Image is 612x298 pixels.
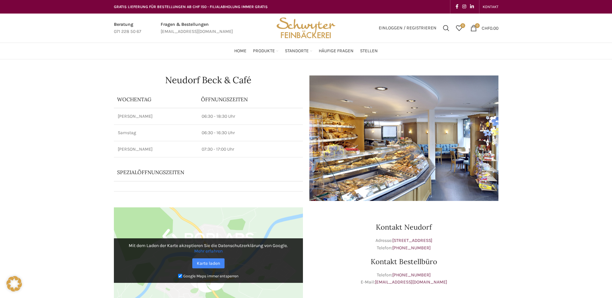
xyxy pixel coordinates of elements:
a: Suchen [440,22,453,35]
input: Google Maps immer entsperren [178,274,182,278]
p: 07:30 - 17:00 Uhr [202,146,299,153]
div: Secondary navigation [479,0,502,13]
a: Standorte [285,45,312,57]
h3: Kontakt Bestellbüro [309,258,498,265]
a: Infobox link [114,21,141,35]
a: [PHONE_NUMBER] [392,272,431,278]
p: [PERSON_NAME] [118,146,194,153]
p: [PERSON_NAME] [118,113,194,120]
p: Spezialöffnungszeiten [117,169,282,176]
a: KONTAKT [483,0,498,13]
span: Standorte [285,48,309,54]
span: Einloggen / Registrieren [379,26,436,30]
span: 0 [460,23,465,28]
a: Instagram social link [460,2,468,11]
span: 0 [475,23,480,28]
a: Linkedin social link [468,2,476,11]
a: Produkte [253,45,278,57]
span: GRATIS LIEFERUNG FÜR BESTELLUNGEN AB CHF 150 - FILIALABHOLUNG IMMER GRATIS [114,5,268,9]
a: 0 [453,22,466,35]
span: Stellen [360,48,378,54]
span: Home [234,48,246,54]
a: [EMAIL_ADDRESS][DOMAIN_NAME] [375,279,447,285]
a: Home [234,45,246,57]
a: [STREET_ADDRESS] [392,238,432,243]
p: 06:30 - 18:30 Uhr [202,113,299,120]
a: Einloggen / Registrieren [376,22,440,35]
bdi: 0.00 [482,25,498,31]
a: Facebook social link [454,2,460,11]
p: Samstag [118,130,194,136]
a: Infobox link [161,21,233,35]
div: Main navigation [111,45,502,57]
a: 0 CHF0.00 [467,22,502,35]
img: Bäckerei Schwyter [274,14,337,43]
h1: Neudorf Beck & Café [114,75,303,84]
span: KONTAKT [483,5,498,9]
h3: Kontakt Neudorf [309,223,498,231]
a: Stellen [360,45,378,57]
p: Telefon: E-Mail: [309,272,498,286]
a: Häufige Fragen [319,45,354,57]
a: Site logo [274,25,337,30]
p: Mit dem Laden der Karte akzeptieren Sie die Datenschutzerklärung von Google. [118,243,298,254]
span: Produkte [253,48,275,54]
div: Meine Wunschliste [453,22,466,35]
a: Karte laden [192,258,225,268]
p: 06:30 - 16:30 Uhr [202,130,299,136]
span: CHF [482,25,490,31]
p: ÖFFNUNGSZEITEN [201,96,300,103]
a: [PHONE_NUMBER] [392,245,431,251]
small: Google Maps immer entsperren [183,274,238,278]
p: Wochentag [117,96,195,103]
a: Mehr erfahren [194,248,223,254]
p: Adresse: Telefon: [309,237,498,252]
span: Häufige Fragen [319,48,354,54]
